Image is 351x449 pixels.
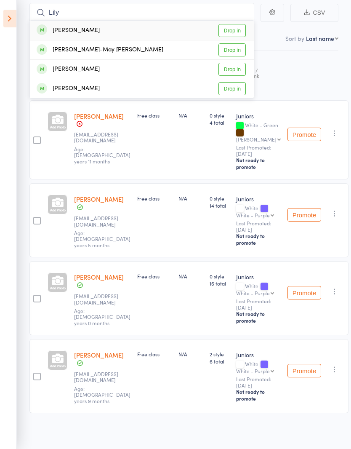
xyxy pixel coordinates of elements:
[178,195,203,202] div: N/A
[74,385,130,404] span: Age: [DEMOGRAPHIC_DATA] years 9 months
[74,273,124,281] a: [PERSON_NAME]
[236,376,281,388] small: Last Promoted: [DATE]
[178,350,203,358] div: N/A
[37,45,163,55] div: [PERSON_NAME]-May [PERSON_NAME]
[218,43,246,56] a: Drop in
[236,283,281,296] div: White
[37,84,100,94] div: [PERSON_NAME]
[285,34,304,43] label: Sort by
[236,220,281,233] small: Last Promoted: [DATE]
[236,298,281,310] small: Last Promoted: [DATE]
[236,195,281,203] div: Juniors
[74,307,130,326] span: Age: [DEMOGRAPHIC_DATA] years 0 months
[178,273,203,280] div: N/A
[236,273,281,281] div: Juniors
[210,273,229,280] span: 0 style
[236,67,281,78] div: Current / Next Rank
[74,293,129,305] small: Burakozgul1994@gmail.com
[236,368,270,374] div: White - Purple
[137,350,160,358] span: Free class
[74,371,129,383] small: Haniyusef@gmail.com
[74,131,129,144] small: Keerthikrupa888@gmail.com
[287,286,321,299] button: Promote
[236,290,270,296] div: White - Purple
[236,310,281,324] div: Not ready to promote
[210,119,229,126] span: 4 total
[74,112,124,120] a: [PERSON_NAME]
[137,195,160,202] span: Free class
[74,195,124,203] a: [PERSON_NAME]
[210,112,229,119] span: 0 style
[236,212,270,218] div: White - Purple
[74,145,130,165] span: Age: [DEMOGRAPHIC_DATA] years 11 months
[178,112,203,119] div: N/A
[236,157,281,170] div: Not ready to promote
[74,215,129,227] small: Antlandeza85@gmail.com
[218,82,246,95] a: Drop in
[37,64,100,74] div: [PERSON_NAME]
[210,280,229,287] span: 16 total
[236,205,281,218] div: White
[287,128,321,141] button: Promote
[37,26,100,35] div: [PERSON_NAME]
[74,350,124,359] a: [PERSON_NAME]
[236,388,281,402] div: Not ready to promote
[137,273,160,280] span: Free class
[233,55,284,96] div: Style
[210,350,229,358] span: 2 style
[236,233,281,246] div: Not ready to promote
[287,208,321,222] button: Promote
[290,4,338,22] button: CSV
[236,112,281,120] div: Juniors
[236,122,281,142] div: White - Green
[236,144,281,157] small: Last Promoted: [DATE]
[210,358,229,365] span: 6 total
[218,24,246,37] a: Drop in
[29,3,254,22] input: Search by name
[210,195,229,202] span: 0 style
[236,136,277,142] div: [PERSON_NAME]
[306,34,334,43] div: Last name
[74,229,130,249] span: Age: [DEMOGRAPHIC_DATA] years 5 months
[236,350,281,359] div: Juniors
[236,361,281,374] div: White
[218,63,246,76] a: Drop in
[210,202,229,209] span: 14 total
[137,112,160,119] span: Free class
[287,364,321,377] button: Promote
